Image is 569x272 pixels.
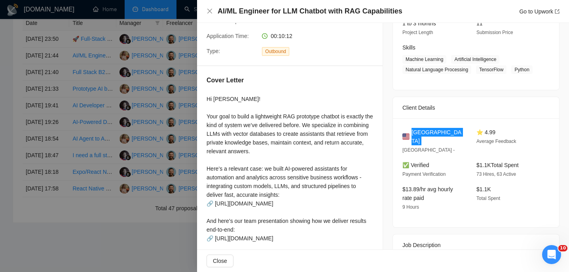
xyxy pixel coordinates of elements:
[402,204,419,210] span: 9 Hours
[207,48,220,54] span: Type:
[271,33,292,39] span: 00:10:12
[402,97,550,118] div: Client Details
[476,162,519,168] span: $1.1K Total Spent
[213,257,227,265] span: Close
[402,147,455,153] span: [GEOGRAPHIC_DATA] -
[412,128,464,145] span: [GEOGRAPHIC_DATA]
[476,196,500,201] span: Total Spent
[511,65,532,74] span: Python
[207,76,244,85] h5: Cover Letter
[476,65,506,74] span: TensorFlow
[207,255,233,267] button: Close
[218,6,402,16] h4: AI/ML Engineer for LLM Chatbot with RAG Capabilities
[402,171,446,177] span: Payment Verification
[558,245,567,251] span: 10
[519,8,560,15] a: Go to Upworkexport
[402,234,550,256] div: Job Description
[402,65,471,74] span: Natural Language Processing
[402,20,436,27] span: 1 to 3 months
[451,55,499,64] span: Artificial Intelligence
[476,186,491,192] span: $1.1K
[207,8,213,15] button: Close
[262,47,289,56] span: Outbound
[476,129,495,135] span: ⭐ 4.99
[476,20,483,27] span: 11
[402,55,446,64] span: Machine Learning
[207,18,248,24] span: Connects Spent:
[402,132,410,141] img: 🇺🇸
[402,30,433,35] span: Project Length
[402,186,453,201] span: $13.89/hr avg hourly rate paid
[542,245,561,264] iframe: Intercom live chat
[476,171,516,177] span: 73 Hires, 63 Active
[402,44,415,51] span: Skills
[402,162,429,168] span: ✅ Verified
[555,9,560,14] span: export
[476,30,513,35] span: Submission Price
[476,139,516,144] span: Average Feedback
[207,33,249,39] span: Application Time:
[207,8,213,14] span: close
[262,33,267,39] span: clock-circle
